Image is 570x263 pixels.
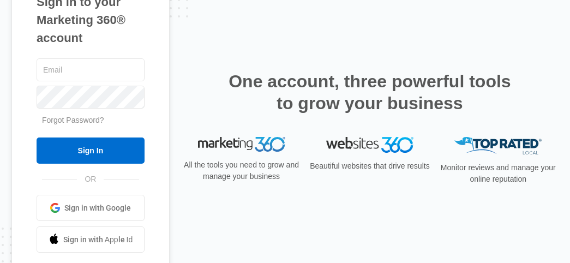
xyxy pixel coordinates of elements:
input: Sign In [37,138,145,164]
a: Sign in with Apple Id [37,226,145,253]
img: Websites 360 [326,137,413,153]
input: Email [37,58,145,81]
span: OR [77,174,104,185]
p: All the tools you need to grow and manage your business [181,159,302,182]
span: Sign in with Google [64,202,131,214]
span: Sign in with Apple Id [63,234,133,246]
img: Marketing 360 [198,137,285,152]
a: Forgot Password? [42,116,104,124]
p: Beautiful websites that drive results [309,160,430,172]
p: Monitor reviews and manage your online reputation [438,162,559,185]
img: Top Rated Local [454,137,542,155]
h2: One account, three powerful tools to grow your business [225,70,514,114]
a: Sign in with Google [37,195,145,221]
